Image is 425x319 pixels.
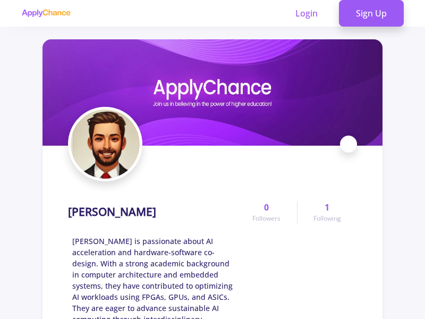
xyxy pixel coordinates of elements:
span: 0 [264,201,269,214]
img: Kevin Robinsoncover image [42,39,382,146]
span: Following [313,214,341,223]
img: applychance logo text only [21,9,71,18]
h1: [PERSON_NAME] [68,205,156,219]
span: Followers [252,214,280,223]
a: 1Following [297,201,357,223]
a: 0Followers [236,201,296,223]
span: 1 [325,201,329,214]
img: Kevin Robinsonavatar [71,110,140,179]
